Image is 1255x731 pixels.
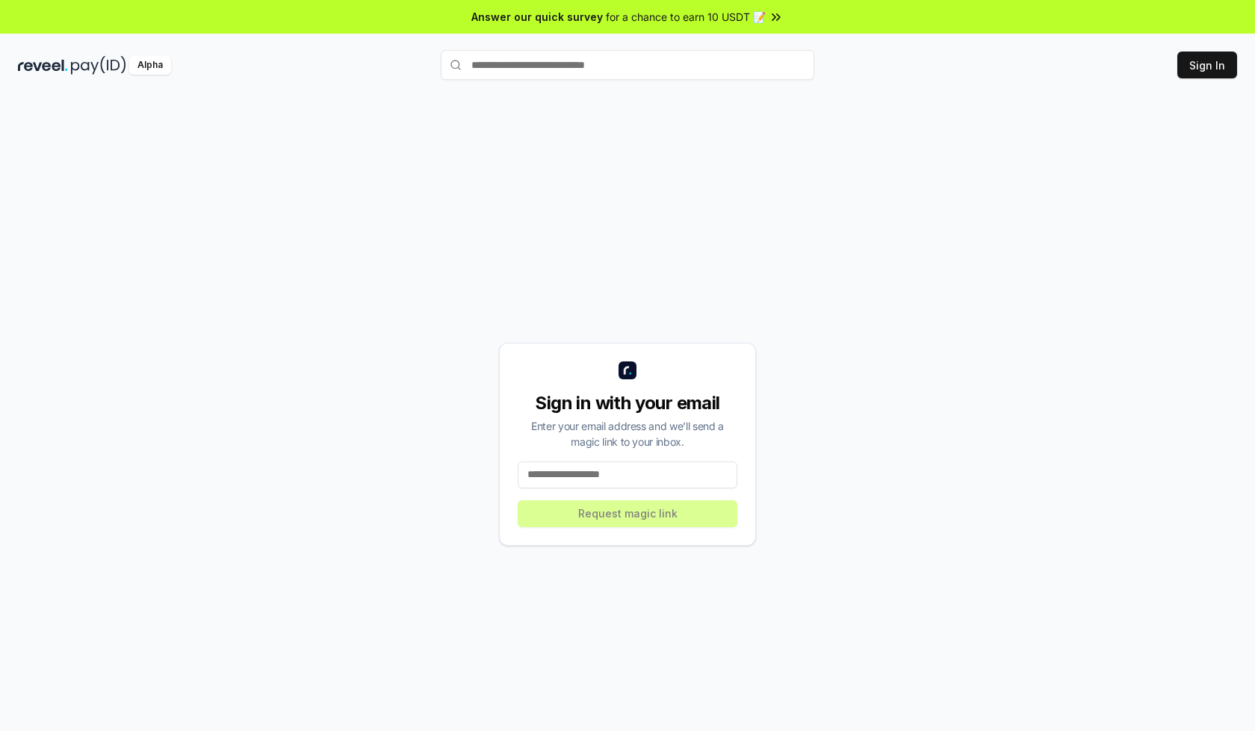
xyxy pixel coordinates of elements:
[71,56,126,75] img: pay_id
[471,9,603,25] span: Answer our quick survey
[606,9,766,25] span: for a chance to earn 10 USDT 📝
[619,361,636,379] img: logo_small
[129,56,171,75] div: Alpha
[1177,52,1237,78] button: Sign In
[518,391,737,415] div: Sign in with your email
[518,418,737,450] div: Enter your email address and we’ll send a magic link to your inbox.
[18,56,68,75] img: reveel_dark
